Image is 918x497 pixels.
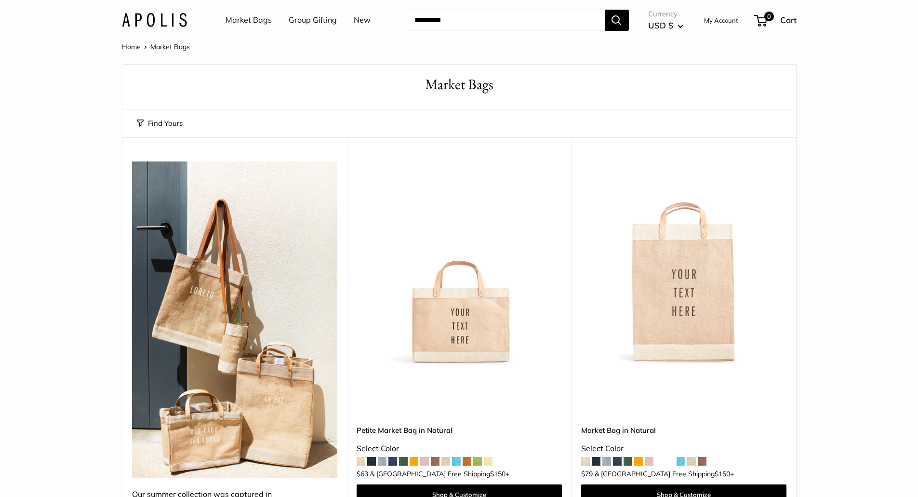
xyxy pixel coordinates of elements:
span: $79 [581,470,593,478]
a: Petite Market Bag in Natural [357,425,562,436]
span: Currency [648,7,683,21]
a: Petite Market Bag in Naturaldescription_Effortless style that elevates every moment [357,161,562,367]
img: Petite Market Bag in Natural [357,161,562,367]
span: Market Bags [150,42,190,51]
button: USD $ [648,18,683,33]
a: Market Bags [226,13,272,27]
span: & [GEOGRAPHIC_DATA] Free Shipping + [595,470,734,477]
span: $150 [490,470,506,478]
img: Our summer collection was captured in Todos Santos, where time slows down and color pops. [132,161,337,478]
div: Select Color [357,442,562,456]
div: Select Color [581,442,786,456]
span: & [GEOGRAPHIC_DATA] Free Shipping + [370,470,509,477]
button: Search [605,10,629,31]
a: Market Bag in Natural [581,425,786,436]
nav: Breadcrumb [122,40,190,53]
input: Search... [407,10,605,31]
a: Group Gifting [289,13,337,27]
a: 0 Cart [755,13,797,28]
img: Market Bag in Natural [581,161,786,367]
span: 0 [764,12,773,21]
h1: Market Bags [137,74,782,95]
a: Home [122,42,141,51]
img: Apolis [122,13,187,27]
span: $150 [715,470,730,478]
span: USD $ [648,20,673,30]
button: Find Yours [137,117,183,130]
span: $63 [357,470,368,478]
a: New [354,13,371,27]
span: Cart [780,15,797,25]
a: Market Bag in NaturalMarket Bag in Natural [581,161,786,367]
a: My Account [704,14,738,26]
